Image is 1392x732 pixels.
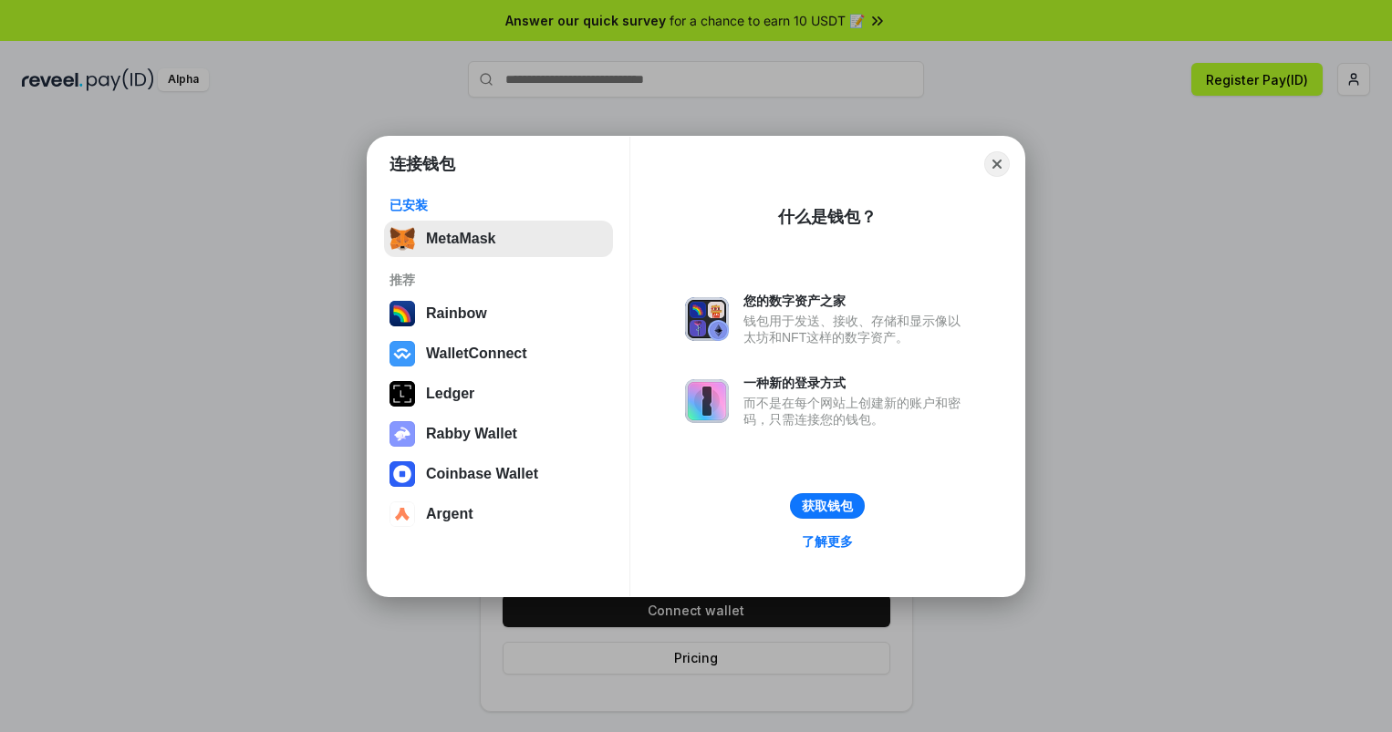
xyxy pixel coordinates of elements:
div: Coinbase Wallet [426,466,538,482]
img: svg+xml,%3Csvg%20fill%3D%22none%22%20height%3D%2233%22%20viewBox%3D%220%200%2035%2033%22%20width%... [390,226,415,252]
div: Rabby Wallet [426,426,517,442]
div: 推荐 [390,272,608,288]
button: MetaMask [384,221,613,257]
img: svg+xml,%3Csvg%20width%3D%2228%22%20height%3D%2228%22%20viewBox%3D%220%200%2028%2028%22%20fill%3D... [390,341,415,366]
div: 而不是在每个网站上创建新的账户和密码，只需连接您的钱包。 [743,395,970,428]
img: svg+xml,%3Csvg%20xmlns%3D%22http%3A%2F%2Fwww.w3.org%2F2000%2Fsvg%22%20width%3D%2228%22%20height%3... [390,381,415,407]
button: Coinbase Wallet [384,456,613,492]
div: 什么是钱包？ [778,206,877,228]
div: 获取钱包 [802,498,853,514]
a: 了解更多 [791,530,864,553]
div: MetaMask [426,231,495,247]
img: svg+xml,%3Csvg%20xmlns%3D%22http%3A%2F%2Fwww.w3.org%2F2000%2Fsvg%22%20fill%3D%22none%22%20viewBox... [390,421,415,447]
img: svg+xml,%3Csvg%20xmlns%3D%22http%3A%2F%2Fwww.w3.org%2F2000%2Fsvg%22%20fill%3D%22none%22%20viewBox... [685,379,729,423]
button: Argent [384,496,613,532]
div: 您的数字资产之家 [743,293,970,309]
button: WalletConnect [384,335,613,372]
img: svg+xml,%3Csvg%20width%3D%2228%22%20height%3D%2228%22%20viewBox%3D%220%200%2028%2028%22%20fill%3D... [390,461,415,487]
div: 一种新的登录方式 [743,375,970,391]
div: 钱包用于发送、接收、存储和显示像以太坊和NFT这样的数字资产。 [743,313,970,345]
div: WalletConnect [426,345,527,362]
div: Ledger [426,386,474,402]
h1: 连接钱包 [390,153,455,175]
div: 了解更多 [802,533,853,550]
img: svg+xml,%3Csvg%20xmlns%3D%22http%3A%2F%2Fwww.w3.org%2F2000%2Fsvg%22%20fill%3D%22none%22%20viewBox... [685,297,729,341]
button: 获取钱包 [790,493,865,519]
div: Argent [426,506,473,522]
button: Rainbow [384,295,613,332]
img: svg+xml,%3Csvg%20width%3D%2228%22%20height%3D%2228%22%20viewBox%3D%220%200%2028%2028%22%20fill%3D... [390,501,415,527]
img: svg+xml,%3Csvg%20width%3D%22120%22%20height%3D%22120%22%20viewBox%3D%220%200%20120%20120%22%20fil... [390,301,415,326]
div: 已安装 [390,197,608,213]
button: Ledger [384,376,613,412]
button: Rabby Wallet [384,416,613,452]
button: Close [984,151,1010,177]
div: Rainbow [426,305,487,322]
